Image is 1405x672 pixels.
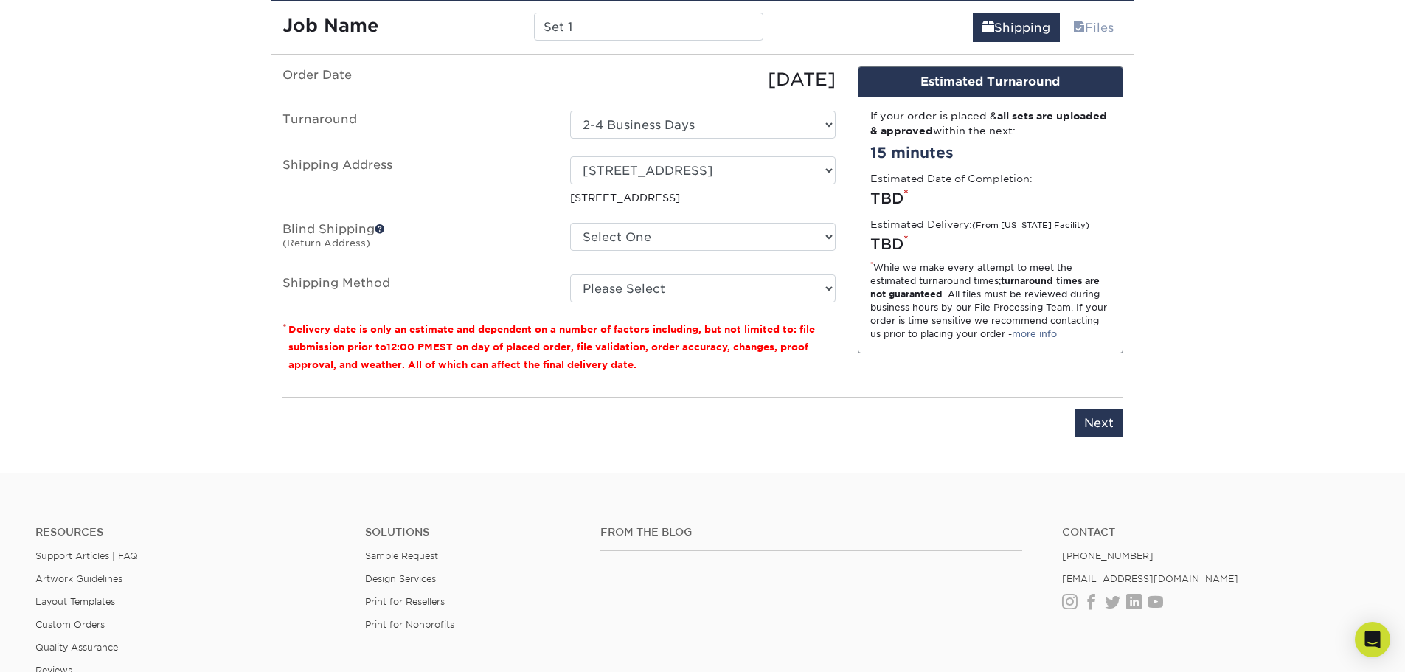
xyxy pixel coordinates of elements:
[365,596,445,607] a: Print for Resellers
[870,275,1100,299] strong: turnaround times are not guaranteed
[982,21,994,35] span: shipping
[870,108,1111,139] div: If your order is placed & within the next:
[35,550,138,561] a: Support Articles | FAQ
[570,190,836,205] p: [STREET_ADDRESS]
[271,274,559,302] label: Shipping Method
[271,111,559,139] label: Turnaround
[600,526,1022,538] h4: From the Blog
[35,596,115,607] a: Layout Templates
[534,13,763,41] input: Enter a job name
[1355,622,1390,657] div: Open Intercom Messenger
[1062,526,1370,538] a: Contact
[870,233,1111,255] div: TBD
[288,324,815,370] small: Delivery date is only an estimate and dependent on a number of factors including, but not limited...
[1064,13,1123,42] a: Files
[271,156,559,205] label: Shipping Address
[365,526,578,538] h4: Solutions
[559,66,847,93] div: [DATE]
[1012,328,1057,339] a: more info
[870,217,1089,232] label: Estimated Delivery:
[386,342,433,353] span: 12:00 PM
[271,66,559,93] label: Order Date
[870,187,1111,209] div: TBD
[365,550,438,561] a: Sample Request
[1062,550,1154,561] a: [PHONE_NUMBER]
[282,238,370,249] small: (Return Address)
[4,627,125,667] iframe: Google Customer Reviews
[365,619,454,630] a: Print for Nonprofits
[1073,21,1085,35] span: files
[973,13,1060,42] a: Shipping
[858,67,1123,97] div: Estimated Turnaround
[1075,409,1123,437] input: Next
[870,261,1111,341] div: While we make every attempt to meet the estimated turnaround times; . All files must be reviewed ...
[282,15,378,36] strong: Job Name
[870,142,1111,164] div: 15 minutes
[1062,573,1238,584] a: [EMAIL_ADDRESS][DOMAIN_NAME]
[870,171,1033,186] label: Estimated Date of Completion:
[365,573,436,584] a: Design Services
[35,573,122,584] a: Artwork Guidelines
[35,619,105,630] a: Custom Orders
[271,223,559,257] label: Blind Shipping
[972,221,1089,230] small: (From [US_STATE] Facility)
[35,526,343,538] h4: Resources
